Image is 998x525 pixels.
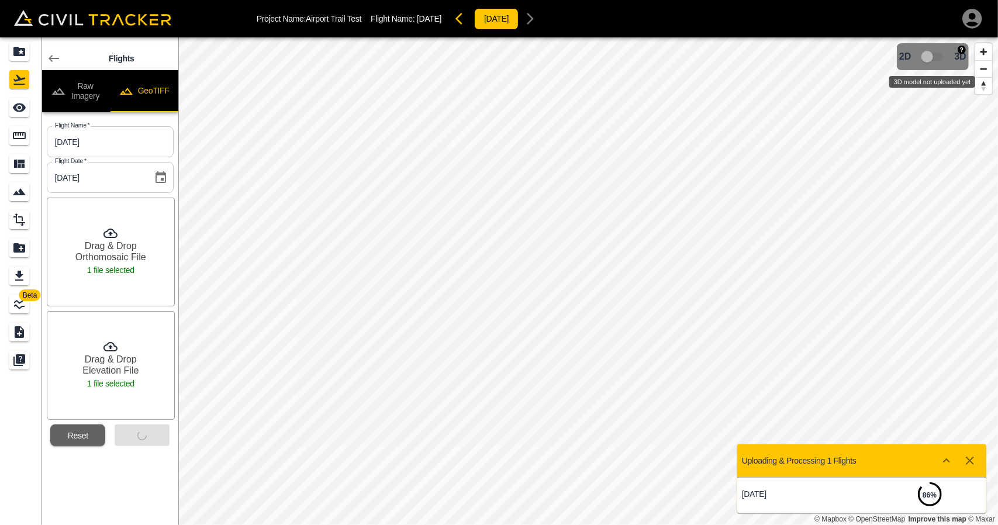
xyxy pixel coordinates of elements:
canvas: Map [178,37,998,525]
button: Reset bearing to north [975,77,992,94]
p: Project Name: Airport Trail Test [257,14,361,23]
p: [DATE] [742,489,862,499]
strong: 86 % [923,491,937,499]
button: Zoom out [975,60,992,77]
button: [DATE] [474,8,519,30]
a: Map feedback [909,515,966,523]
span: 3D [955,51,966,62]
p: Uploading & Processing 1 Flights [742,456,857,465]
button: Zoom in [975,43,992,60]
p: Flight Name: [371,14,441,23]
div: 3D model not uploaded yet [889,76,975,88]
a: OpenStreetMap [849,515,906,523]
span: 3D model not uploaded yet [916,46,950,68]
span: [DATE] [417,14,441,23]
img: Civil Tracker [14,10,171,26]
span: 2D [899,51,911,62]
a: Maxar [968,515,995,523]
button: Show more [935,449,958,472]
a: Mapbox [814,515,847,523]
